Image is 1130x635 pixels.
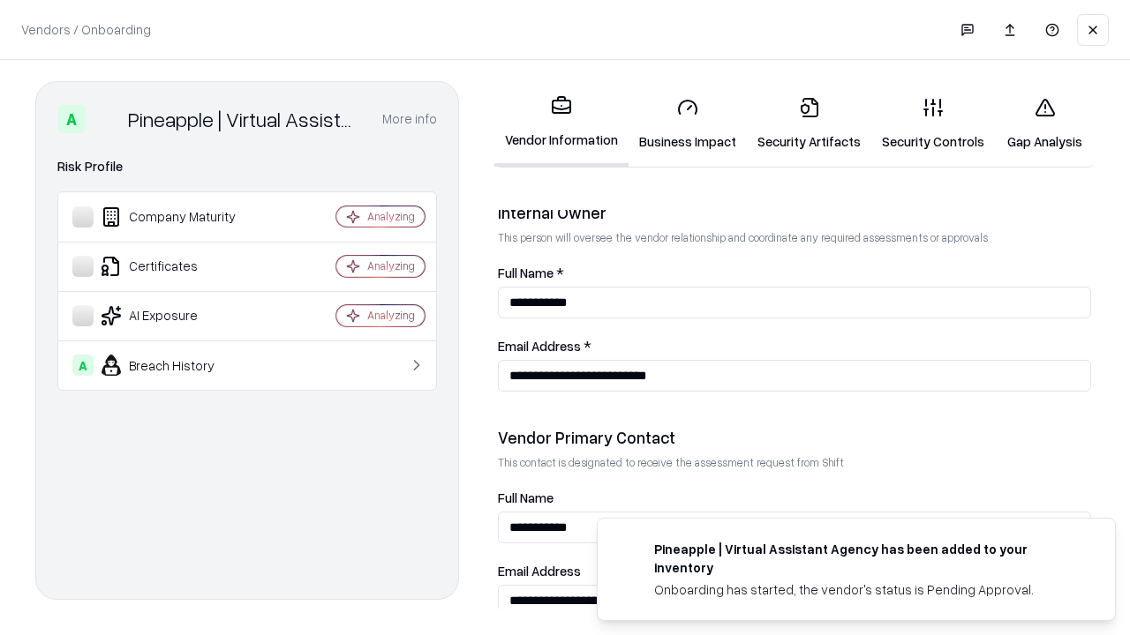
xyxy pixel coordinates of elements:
p: This contact is designated to receive the assessment request from Shift [498,455,1091,470]
div: Company Maturity [72,206,283,228]
label: Email Address * [498,340,1091,353]
div: Certificates [72,256,283,277]
img: trypineapple.com [619,540,640,561]
div: Analyzing [367,308,415,323]
p: Vendors / Onboarding [21,20,151,39]
div: Pineapple | Virtual Assistant Agency has been added to your inventory [654,540,1073,577]
div: Analyzing [367,209,415,224]
div: Onboarding has started, the vendor's status is Pending Approval. [654,580,1073,599]
div: Vendor Primary Contact [498,427,1091,448]
div: Analyzing [367,258,415,273]
div: Pineapple | Virtual Assistant Agency [128,105,361,133]
p: This person will oversee the vendor relationship and coordinate any required assessments or appro... [498,230,1091,245]
div: Breach History [72,355,283,376]
button: More info [382,103,437,135]
div: Internal Owner [498,202,1091,223]
div: Risk Profile [57,156,437,177]
a: Security Controls [871,83,995,165]
a: Vendor Information [494,81,629,167]
a: Business Impact [629,83,747,165]
label: Email Address [498,564,1091,578]
a: Gap Analysis [995,83,1095,165]
a: Security Artifacts [747,83,871,165]
div: AI Exposure [72,305,283,326]
div: A [57,105,86,133]
div: A [72,355,94,376]
img: Pineapple | Virtual Assistant Agency [93,105,121,133]
label: Full Name [498,491,1091,504]
label: Full Name * [498,266,1091,280]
